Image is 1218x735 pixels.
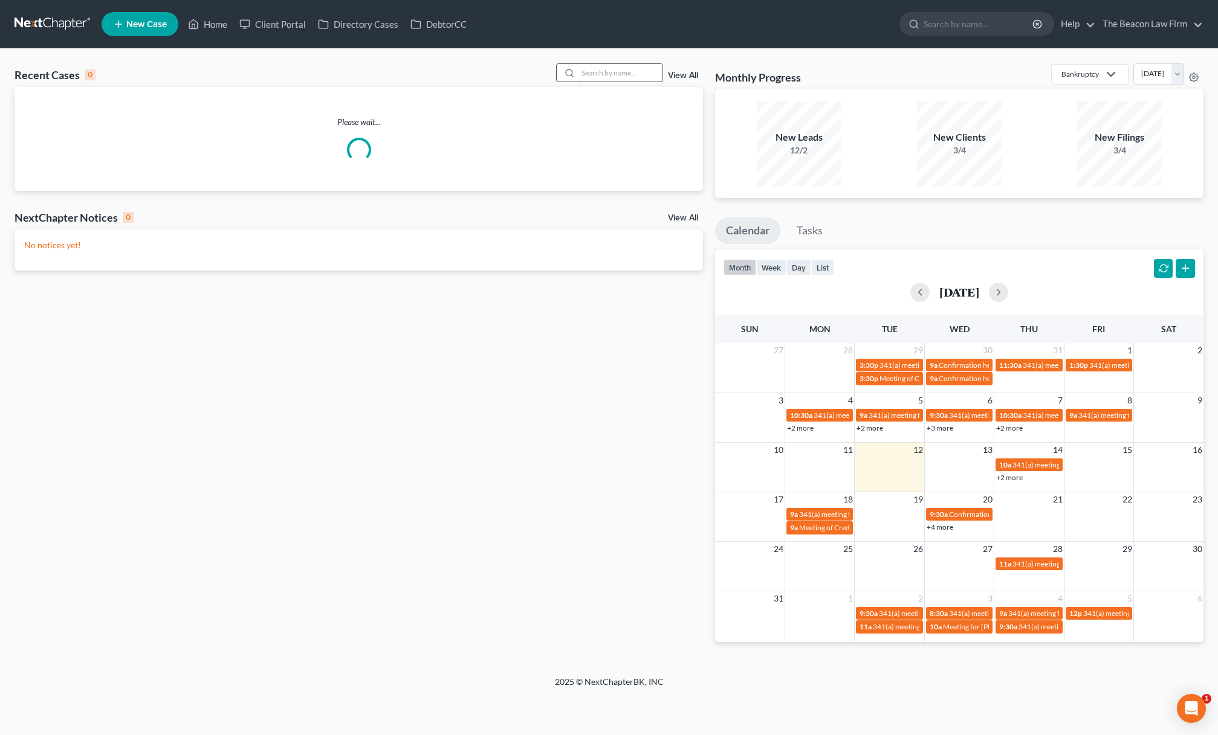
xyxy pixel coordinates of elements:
[773,443,785,457] span: 10
[860,361,878,370] span: 3:30p
[404,13,473,35] a: DebtorCC
[1012,559,1129,568] span: 341(a) meeting for [PERSON_NAME]
[715,217,780,244] a: Calendar
[1191,542,1203,556] span: 30
[999,411,1022,420] span: 10:30a
[999,609,1007,618] span: 9a
[996,423,1023,432] a: +2 more
[842,443,854,457] span: 11
[1126,343,1133,358] span: 1
[787,423,814,432] a: +2 more
[1121,443,1133,457] span: 15
[917,130,1002,144] div: New Clients
[757,144,841,156] div: 12/2
[999,559,1011,568] span: 11a
[860,609,878,618] span: 9:30a
[1008,609,1125,618] span: 341(a) meeting for [PERSON_NAME]
[1023,361,1139,370] span: 341(a) meeting for [PERSON_NAME]
[999,622,1017,631] span: 9:30a
[1023,411,1139,420] span: 341(a) meeting for [PERSON_NAME]
[773,343,785,358] span: 27
[1202,694,1211,704] span: 1
[982,443,994,457] span: 13
[1019,622,1135,631] span: 341(a) meeting for [PERSON_NAME]
[15,210,134,225] div: NextChapter Notices
[930,609,948,618] span: 8:30a
[265,676,954,698] div: 2025 © NextChapterBK, INC
[312,13,404,35] a: Directory Cases
[1052,542,1064,556] span: 28
[930,510,948,519] span: 9:30a
[786,217,834,244] a: Tasks
[715,70,801,85] h3: Monthly Progress
[857,423,883,432] a: +2 more
[986,591,994,606] span: 3
[917,144,1002,156] div: 3/4
[1020,324,1038,334] span: Thu
[233,13,312,35] a: Client Portal
[1057,393,1064,408] span: 7
[1191,492,1203,507] span: 23
[1069,411,1077,420] span: 9a
[873,622,1054,631] span: 341(a) meeting for [PERSON_NAME] & [PERSON_NAME]
[996,473,1023,482] a: +2 more
[1196,591,1203,606] span: 6
[939,286,979,298] h2: [DATE]
[773,492,785,507] span: 17
[85,69,96,80] div: 0
[1069,361,1088,370] span: 1:30p
[879,361,996,370] span: 341(a) meeting for [PERSON_NAME]
[741,324,759,334] span: Sun
[912,492,924,507] span: 19
[790,523,798,532] span: 9a
[756,259,786,275] button: week
[790,411,812,420] span: 10:30a
[1012,460,1129,469] span: 341(a) meeting for [PERSON_NAME]
[1077,130,1162,144] div: New Filings
[182,13,233,35] a: Home
[1092,324,1105,334] span: Fri
[930,361,938,370] span: 9a
[1196,343,1203,358] span: 2
[777,393,785,408] span: 3
[126,20,167,29] span: New Case
[847,591,854,606] span: 1
[924,13,1034,35] input: Search by name...
[927,522,953,531] a: +4 more
[949,510,1086,519] span: Confirmation hearing for [PERSON_NAME]
[943,622,1038,631] span: Meeting for [PERSON_NAME]
[860,374,878,383] span: 3:30p
[1057,591,1064,606] span: 4
[930,374,938,383] span: 9a
[869,411,985,420] span: 341(a) meeting for [PERSON_NAME]
[1083,609,1200,618] span: 341(a) meeting for [PERSON_NAME]
[24,239,693,251] p: No notices yet!
[917,591,924,606] span: 2
[912,542,924,556] span: 26
[578,64,662,82] input: Search by name...
[1121,492,1133,507] span: 22
[1126,393,1133,408] span: 8
[999,460,1011,469] span: 10a
[1052,343,1064,358] span: 31
[1089,361,1206,370] span: 341(a) meeting for [PERSON_NAME]
[939,361,1140,370] span: Confirmation hearing for [PERSON_NAME] & [PERSON_NAME]
[1069,609,1082,618] span: 12p
[912,343,924,358] span: 29
[1077,144,1162,156] div: 3/4
[1177,694,1206,723] div: Open Intercom Messenger
[1121,542,1133,556] span: 29
[939,374,1140,383] span: Confirmation hearing for [PERSON_NAME] & [PERSON_NAME]
[847,393,854,408] span: 4
[757,130,841,144] div: New Leads
[927,423,953,432] a: +3 more
[790,510,798,519] span: 9a
[1078,411,1195,420] span: 341(a) meeting for [PERSON_NAME]
[912,443,924,457] span: 12
[1161,324,1176,334] span: Sat
[930,622,942,631] span: 10a
[724,259,756,275] button: month
[799,523,933,532] span: Meeting of Creditors for [PERSON_NAME]
[809,324,831,334] span: Mon
[786,259,811,275] button: day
